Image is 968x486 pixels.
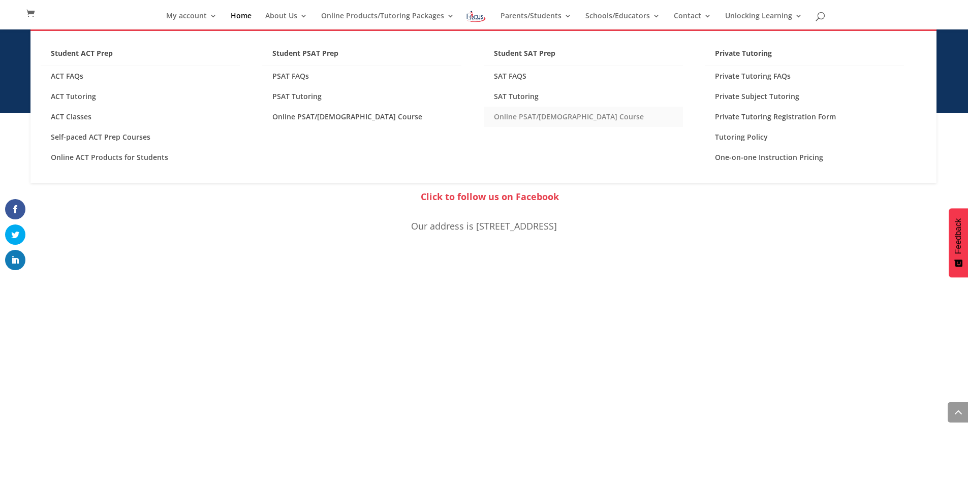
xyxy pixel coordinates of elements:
a: ACT FAQs [41,66,240,86]
a: Student ACT Prep [41,46,240,66]
a: Student SAT Prep [484,46,683,66]
a: Click to follow us on Facebook [421,190,559,203]
span: Feedback [954,218,963,254]
a: Self-paced ACT Prep Courses [41,127,240,147]
a: Private Tutoring [705,46,904,66]
a: Private Tutoring Registration Form [705,107,904,127]
a: PSAT FAQs [262,66,461,86]
a: SAT FAQS [484,66,683,86]
a: Private Tutoring FAQs [705,66,904,86]
a: Contact [674,12,711,29]
a: Online PSAT/[DEMOGRAPHIC_DATA] Course [484,107,683,127]
p: Our address is [STREET_ADDRESS] [210,218,759,234]
a: Schools/Educators [585,12,660,29]
a: My account [166,12,217,29]
a: Unlocking Learning [725,12,802,29]
a: Private Subject Tutoring [705,86,904,107]
a: Online Products/Tutoring Packages [321,12,454,29]
a: Online ACT Products for Students [41,147,240,168]
img: Focus on Learning [465,9,487,24]
button: Feedback - Show survey [949,208,968,277]
a: SAT Tutoring [484,86,683,107]
a: About Us [265,12,307,29]
a: ACT Classes [41,107,240,127]
a: Student PSAT Prep [262,46,461,66]
a: One-on-one Instruction Pricing [705,147,904,168]
a: ACT Tutoring [41,86,240,107]
a: Tutoring Policy [705,127,904,147]
a: Parents/Students [501,12,572,29]
a: Online PSAT/[DEMOGRAPHIC_DATA] Course [262,107,461,127]
a: Home [231,12,252,29]
a: PSAT Tutoring [262,86,461,107]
